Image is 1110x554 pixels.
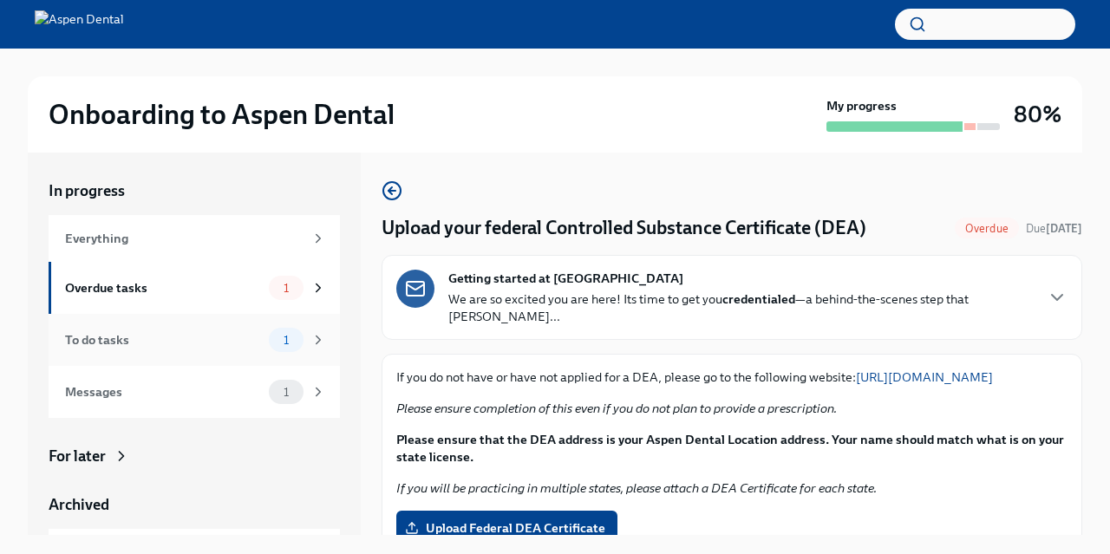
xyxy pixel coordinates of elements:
strong: [DATE] [1046,222,1082,235]
h3: 80% [1014,99,1061,130]
span: 1 [273,334,299,347]
p: We are so excited you are here! Its time to get you —a behind-the-scenes step that [PERSON_NAME]... [448,290,1033,325]
label: Upload Federal DEA Certificate [396,511,617,545]
a: For later [49,446,340,466]
a: [URL][DOMAIN_NAME] [856,369,993,385]
a: Messages1 [49,366,340,418]
img: Aspen Dental [35,10,124,38]
strong: Please ensure that the DEA address is your Aspen Dental Location address. Your name should match ... [396,432,1064,465]
a: Overdue tasks1 [49,262,340,314]
div: Overdue tasks [65,278,262,297]
div: Messages [65,382,262,401]
h2: Onboarding to Aspen Dental [49,97,395,132]
em: Please ensure completion of this even if you do not plan to provide a prescription. [396,401,837,416]
span: Due [1026,222,1082,235]
span: Overdue [955,222,1019,235]
span: Upload Federal DEA Certificate [408,519,605,537]
a: Archived [49,494,340,515]
span: 1 [273,386,299,399]
div: Everything [65,229,304,248]
strong: credentialed [722,291,795,307]
span: June 30th, 2025 10:00 [1026,220,1082,237]
a: In progress [49,180,340,201]
span: 1 [273,282,299,295]
div: To do tasks [65,330,262,349]
a: To do tasks1 [49,314,340,366]
em: If you will be practicing in multiple states, please attach a DEA Certificate for each state. [396,480,877,496]
div: For later [49,446,106,466]
p: If you do not have or have not applied for a DEA, please go to the following website: [396,368,1068,386]
strong: My progress [826,97,897,114]
strong: Getting started at [GEOGRAPHIC_DATA] [448,270,683,287]
a: Everything [49,215,340,262]
h4: Upload your federal Controlled Substance Certificate (DEA) [382,215,866,241]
